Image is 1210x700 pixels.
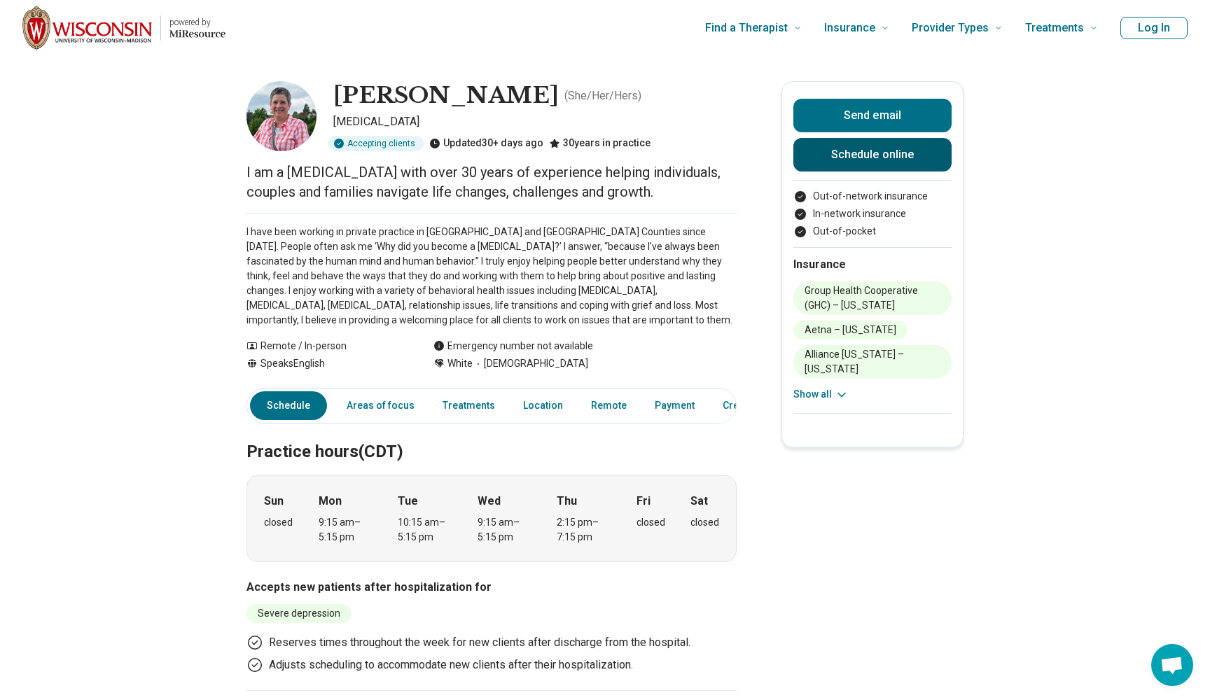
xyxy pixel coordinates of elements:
[246,475,737,562] div: When does the program meet?
[793,321,907,339] li: Aetna – [US_STATE]
[557,515,611,545] div: 2:15 pm – 7:15 pm
[338,391,423,420] a: Areas of focus
[1025,18,1084,38] span: Treatments
[705,18,788,38] span: Find a Therapist
[690,515,719,530] div: closed
[246,339,405,353] div: Remote / In-person
[246,81,317,151] img: Kerri Lehman, Psychologist
[246,162,737,202] p: I am a [MEDICAL_DATA] with over 30 years of experience helping individuals, couples and families ...
[793,281,952,315] li: Group Health Cooperative (GHC) – [US_STATE]
[824,18,875,38] span: Insurance
[690,493,708,510] strong: Sat
[793,224,952,239] li: Out-of-pocket
[333,113,737,130] p: [MEDICAL_DATA]
[169,17,225,28] p: powered by
[250,391,327,420] a: Schedule
[447,356,473,371] span: White
[319,493,342,510] strong: Mon
[328,136,424,151] div: Accepting clients
[793,345,952,379] li: Alliance [US_STATE] – [US_STATE]
[637,515,665,530] div: closed
[22,6,225,50] a: Home page
[319,515,373,545] div: 9:15 am – 5:15 pm
[246,604,352,623] li: Severe depression
[564,87,641,104] p: ( She/Her/Hers )
[333,81,559,111] h1: [PERSON_NAME]
[434,391,503,420] a: Treatments
[269,634,690,651] p: Reserves times throughout the week for new clients after discharge from the hospital.
[793,256,952,273] h2: Insurance
[793,138,952,171] a: Schedule online
[246,579,737,596] h3: Accepts new patients after hospitalization for
[793,387,849,402] button: Show all
[473,356,588,371] span: [DEMOGRAPHIC_DATA]
[264,515,293,530] div: closed
[246,225,737,328] p: I have been working in private practice in [GEOGRAPHIC_DATA] and [GEOGRAPHIC_DATA] Counties since...
[793,189,952,204] li: Out-of-network insurance
[793,99,952,132] button: Send email
[549,136,651,151] div: 30 years in practice
[1120,17,1188,39] button: Log In
[398,493,418,510] strong: Tue
[1151,644,1193,686] div: Open chat
[515,391,571,420] a: Location
[637,493,651,510] strong: Fri
[478,493,501,510] strong: Wed
[429,136,543,151] div: Updated 30+ days ago
[646,391,703,420] a: Payment
[912,18,989,38] span: Provider Types
[398,515,452,545] div: 10:15 am – 5:15 pm
[264,493,284,510] strong: Sun
[714,391,784,420] a: Credentials
[583,391,635,420] a: Remote
[433,339,593,353] div: Emergency number not available
[793,206,952,221] li: In-network insurance
[246,356,405,371] div: Speaks English
[557,493,577,510] strong: Thu
[246,407,737,464] h2: Practice hours (CDT)
[269,657,633,673] p: Adjusts scheduling to accommodate new clients after their hospitalization.
[793,189,952,239] ul: Payment options
[478,515,531,545] div: 9:15 am – 5:15 pm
